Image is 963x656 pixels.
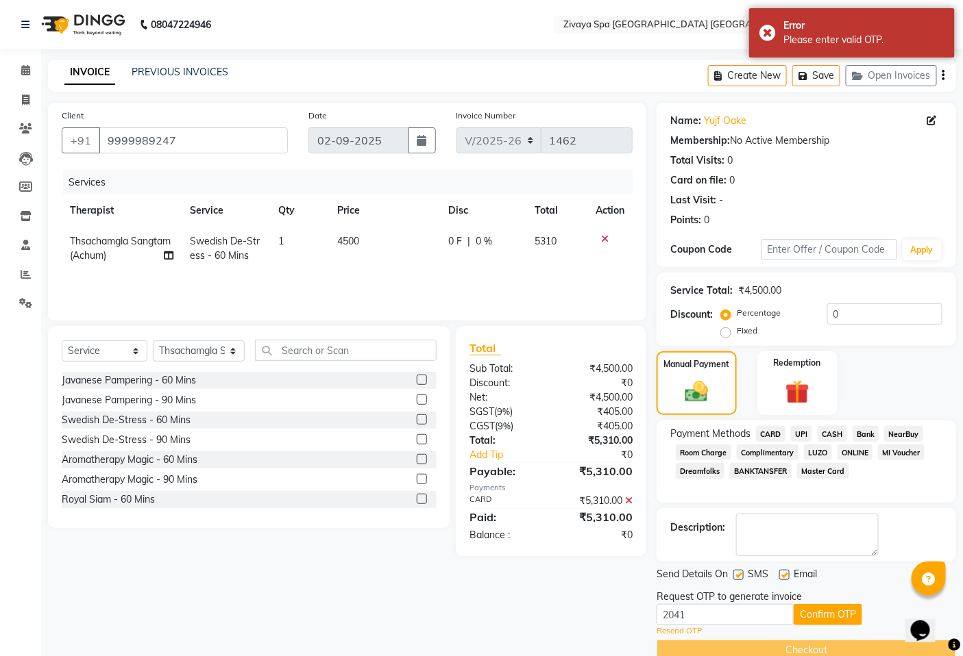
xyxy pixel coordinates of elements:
div: Aromatherapy Magic - 60 Mins [62,453,197,467]
th: Therapist [62,195,182,226]
span: 5310 [535,235,557,247]
button: Create New [708,65,787,86]
span: 4500 [338,235,360,247]
div: Swedish De-Stress - 90 Mins [62,433,191,447]
span: SGST [470,405,494,418]
th: Action [587,195,633,226]
div: Javanese Pampering - 60 Mins [62,373,196,388]
div: Balance : [459,528,551,542]
span: Room Charge [676,444,731,460]
b: 08047224946 [151,5,211,44]
div: ₹405.00 [551,419,643,433]
input: Search by Name/Mobile/Email/Code [99,127,288,153]
label: Fixed [737,325,757,337]
input: Search or Scan [255,340,437,361]
input: Enter OTP [657,604,794,625]
a: INVOICE [64,60,115,85]
img: _cash.svg [678,379,715,405]
span: BANKTANSFER [730,463,792,479]
span: | [467,234,470,249]
div: Payments [470,482,633,494]
span: 1 [279,235,284,247]
span: 9% [498,420,511,431]
div: Discount: [459,376,551,390]
a: PREVIOUS INVOICES [132,66,228,78]
div: Service Total: [670,283,733,298]
div: Request OTP to generate invoice [657,590,802,604]
button: +91 [62,127,100,153]
th: Qty [271,195,330,226]
th: Total [527,195,588,226]
div: Aromatherapy Magic - 90 Mins [62,472,197,487]
div: Javanese Pampering - 90 Mins [62,393,196,407]
div: ( ) [459,405,551,419]
span: MI Voucher [878,444,925,460]
span: Total [470,341,501,355]
div: ( ) [459,419,551,433]
label: Manual Payment [664,358,730,370]
th: Price [330,195,440,226]
div: Discount: [670,307,713,322]
span: LUZO [804,444,832,460]
div: Card on file: [670,173,727,188]
span: 0 F [448,234,462,249]
div: Swedish De-Stress - 60 Mins [62,413,191,427]
div: Sub Total: [459,362,551,376]
span: 0 % [476,234,492,249]
button: Open Invoices [846,65,937,86]
label: Percentage [737,307,781,319]
span: 9% [497,406,510,417]
div: Please enter valid OTP. [783,33,944,47]
div: ₹5,310.00 [551,463,643,479]
div: Payable: [459,463,551,479]
div: Net: [459,390,551,405]
button: Confirm OTP [794,604,862,625]
iframe: chat widget [905,601,949,642]
div: ₹0 [567,448,644,462]
span: SMS [748,567,768,584]
div: - [719,193,723,207]
div: Total Visits: [670,153,724,168]
label: Date [308,110,327,122]
div: 0 [727,153,733,168]
div: ₹0 [551,528,643,542]
div: Coupon Code [670,242,761,257]
span: Dreamfolks [676,463,724,479]
div: CARD [459,494,551,508]
span: Swedish De-Stress - 60 Mins [190,235,260,262]
img: logo [35,5,129,44]
span: CARD [756,426,785,442]
th: Disc [440,195,527,226]
div: Royal Siam - 60 Mins [62,492,155,507]
div: Services [63,170,643,195]
div: Total: [459,433,551,448]
div: 0 [729,173,735,188]
span: Bank [853,426,879,442]
img: _gift.svg [778,377,817,407]
span: ONLINE [838,444,873,460]
div: ₹4,500.00 [738,283,781,298]
div: Error [783,18,944,33]
div: ₹4,500.00 [551,362,643,376]
div: No Active Membership [670,134,942,148]
input: Enter Offer / Coupon Code [761,239,897,260]
div: Points: [670,213,701,227]
div: Last Visit: [670,193,716,207]
div: ₹5,310.00 [551,509,643,525]
label: Client [62,110,84,122]
span: CASH [818,426,847,442]
label: Invoice Number [456,110,516,122]
span: Thsachamgla Sangtam (Achum) [70,235,171,262]
div: 0 [704,213,709,227]
a: Resend OTP [657,625,702,637]
span: Payment Methods [670,427,751,441]
div: Membership: [670,134,730,148]
span: CGST [470,420,495,432]
div: ₹4,500.00 [551,390,643,405]
div: ₹405.00 [551,405,643,419]
span: Email [794,567,817,584]
div: ₹5,310.00 [551,433,643,448]
span: Complimentary [737,444,799,460]
div: ₹0 [551,376,643,390]
span: NearBuy [884,426,923,442]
